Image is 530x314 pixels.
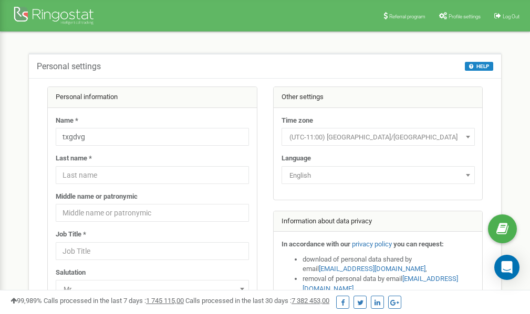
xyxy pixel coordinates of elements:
span: English [285,168,471,183]
span: Profile settings [449,14,481,19]
div: Other settings [274,87,483,108]
label: Salutation [56,268,86,278]
label: Job Title * [56,230,86,240]
input: Middle name or patronymic [56,204,249,222]
u: 7 382 453,00 [292,297,329,305]
u: 1 745 115,00 [146,297,184,305]
li: removal of personal data by email , [303,274,475,294]
span: Mr. [56,280,249,298]
label: Name * [56,116,78,126]
span: English [282,166,475,184]
label: Middle name or patronymic [56,192,138,202]
label: Last name * [56,154,92,164]
span: Log Out [503,14,519,19]
span: (UTC-11:00) Pacific/Midway [282,128,475,146]
span: Calls processed in the last 7 days : [44,297,184,305]
input: Last name [56,166,249,184]
a: [EMAIL_ADDRESS][DOMAIN_NAME] [319,265,425,273]
button: HELP [465,62,493,71]
label: Language [282,154,311,164]
a: privacy policy [352,240,392,248]
input: Job Title [56,242,249,260]
div: Personal information [48,87,257,108]
span: 99,989% [11,297,42,305]
span: Referral program [389,14,425,19]
li: download of personal data shared by email , [303,255,475,274]
span: Calls processed in the last 30 days : [185,297,329,305]
span: (UTC-11:00) Pacific/Midway [285,130,471,145]
h5: Personal settings [37,62,101,71]
label: Time zone [282,116,313,126]
strong: you can request: [393,240,444,248]
div: Open Intercom Messenger [494,255,519,280]
span: Mr. [59,282,245,297]
strong: In accordance with our [282,240,350,248]
div: Information about data privacy [274,211,483,232]
input: Name [56,128,249,146]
